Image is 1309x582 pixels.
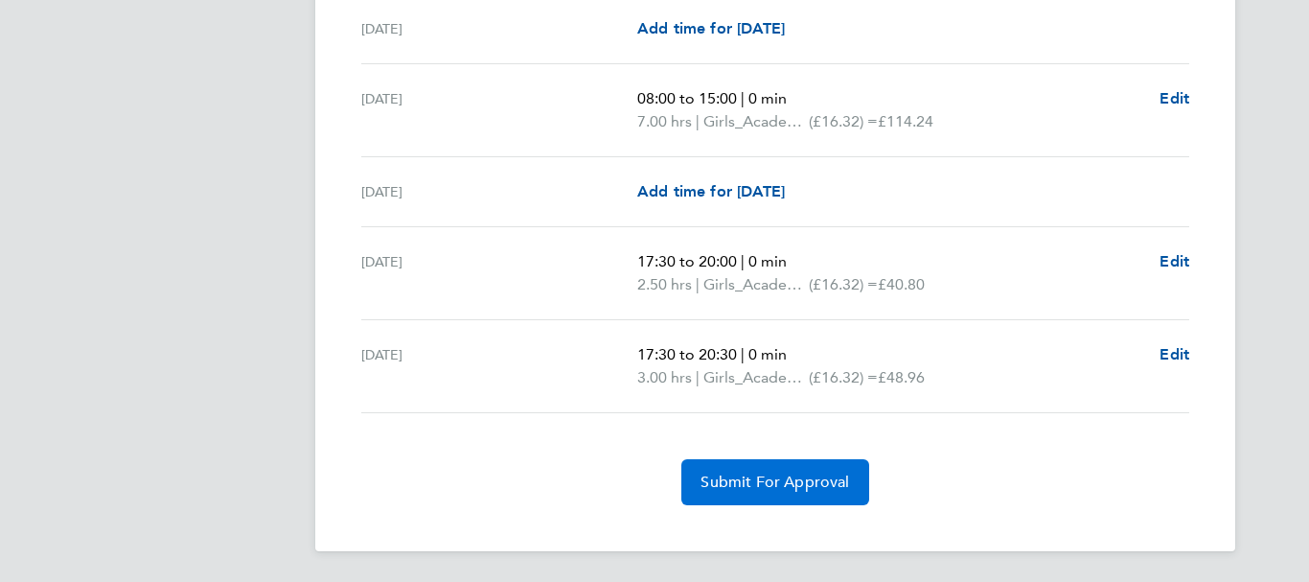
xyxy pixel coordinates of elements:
a: Edit [1160,250,1189,273]
span: | [696,275,700,293]
span: | [741,345,745,363]
button: Submit For Approval [681,459,868,505]
span: (£16.32) = [809,275,878,293]
span: Edit [1160,252,1189,270]
span: Submit For Approval [700,473,849,492]
span: | [741,89,745,107]
div: [DATE] [361,87,637,133]
span: 3.00 hrs [637,368,692,386]
span: £40.80 [878,275,925,293]
span: Edit [1160,89,1189,107]
span: 0 min [748,252,787,270]
a: Edit [1160,87,1189,110]
span: Edit [1160,345,1189,363]
span: (£16.32) = [809,368,878,386]
div: [DATE] [361,180,637,203]
a: Add time for [DATE] [637,180,785,203]
span: 0 min [748,345,787,363]
span: | [741,252,745,270]
span: Add time for [DATE] [637,182,785,200]
span: 7.00 hrs [637,112,692,130]
a: Add time for [DATE] [637,17,785,40]
span: £114.24 [878,112,933,130]
span: Girls_Academy_Coach [703,366,809,389]
span: Add time for [DATE] [637,19,785,37]
span: 0 min [748,89,787,107]
span: 17:30 to 20:30 [637,345,737,363]
span: | [696,112,700,130]
span: Girls_Academy_Coach [703,273,809,296]
div: [DATE] [361,250,637,296]
span: Girls_Academy_Coach [703,110,809,133]
a: Edit [1160,343,1189,366]
span: 17:30 to 20:00 [637,252,737,270]
span: £48.96 [878,368,925,386]
div: [DATE] [361,343,637,389]
span: | [696,368,700,386]
span: (£16.32) = [809,112,878,130]
div: [DATE] [361,17,637,40]
span: 08:00 to 15:00 [637,89,737,107]
span: 2.50 hrs [637,275,692,293]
